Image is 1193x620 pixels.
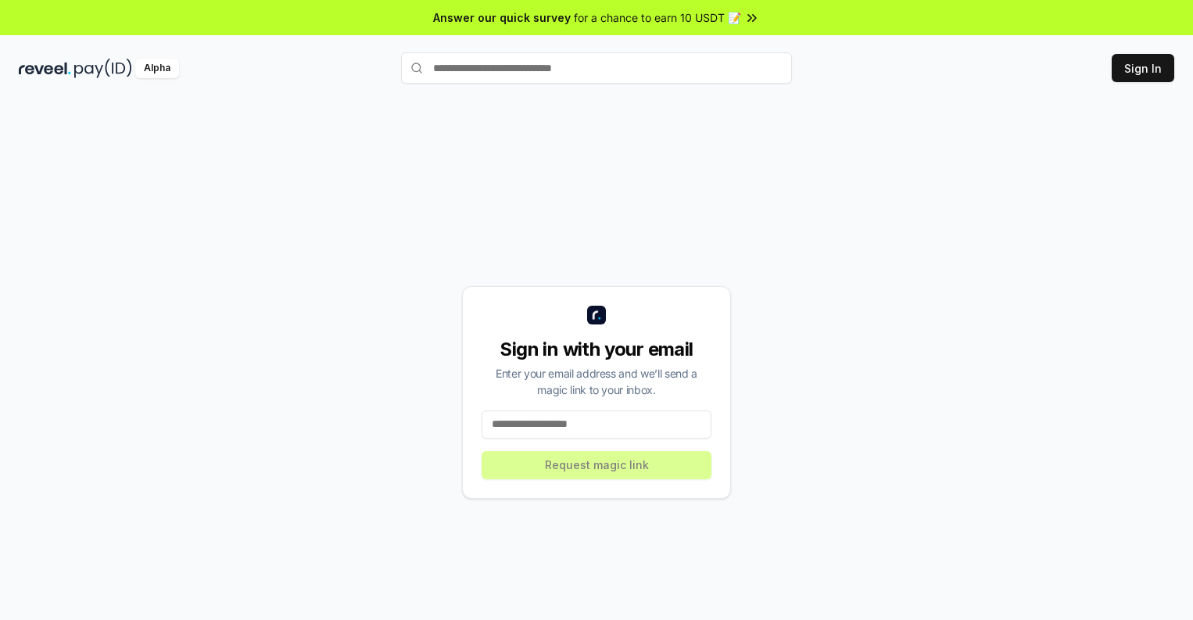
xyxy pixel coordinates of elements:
[587,306,606,324] img: logo_small
[135,59,179,78] div: Alpha
[19,59,71,78] img: reveel_dark
[482,337,711,362] div: Sign in with your email
[1112,54,1174,82] button: Sign In
[574,9,741,26] span: for a chance to earn 10 USDT 📝
[433,9,571,26] span: Answer our quick survey
[74,59,132,78] img: pay_id
[482,365,711,398] div: Enter your email address and we’ll send a magic link to your inbox.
